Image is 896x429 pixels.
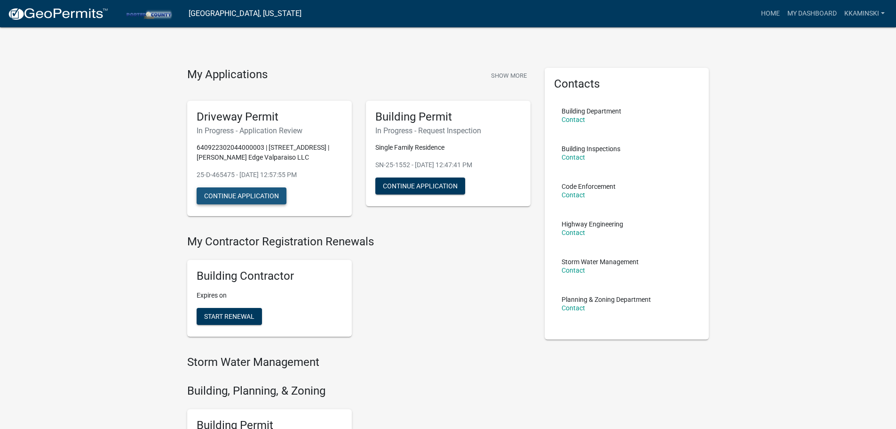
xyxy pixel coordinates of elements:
[187,68,268,82] h4: My Applications
[197,269,342,283] h5: Building Contractor
[197,143,342,162] p: 640922302044000003 | [STREET_ADDRESS] | [PERSON_NAME] Edge Valparaiso LLC
[204,313,254,320] span: Start Renewal
[487,68,531,83] button: Show More
[757,5,784,23] a: Home
[116,7,181,20] img: Porter County, Indiana
[375,143,521,153] p: Single Family Residence
[562,229,585,236] a: Contact
[562,183,616,190] p: Code Enforcement
[562,304,585,312] a: Contact
[197,187,286,204] button: Continue Application
[187,235,531,249] h4: My Contractor Registration Renewals
[562,154,585,161] a: Contact
[375,126,521,135] h6: In Progress - Request Inspection
[784,5,840,23] a: My Dashboard
[562,296,651,303] p: Planning & Zoning Department
[197,308,262,325] button: Start Renewal
[197,291,342,300] p: Expires on
[187,356,531,369] h4: Storm Water Management
[562,191,585,199] a: Contact
[562,221,623,227] p: Highway Engineering
[189,6,301,22] a: [GEOGRAPHIC_DATA], [US_STATE]
[197,126,342,135] h6: In Progress - Application Review
[840,5,888,23] a: kkaminski
[197,110,342,124] h5: Driveway Permit
[187,384,531,398] h4: Building, Planning, & Zoning
[562,108,621,114] p: Building Department
[197,170,342,180] p: 25-D-465475 - [DATE] 12:57:55 PM
[554,77,700,91] h5: Contacts
[562,267,585,274] a: Contact
[562,146,620,152] p: Building Inspections
[562,259,639,265] p: Storm Water Management
[375,110,521,124] h5: Building Permit
[187,235,531,344] wm-registration-list-section: My Contractor Registration Renewals
[562,116,585,123] a: Contact
[375,178,465,194] button: Continue Application
[375,160,521,170] p: SN-25-1552 - [DATE] 12:47:41 PM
